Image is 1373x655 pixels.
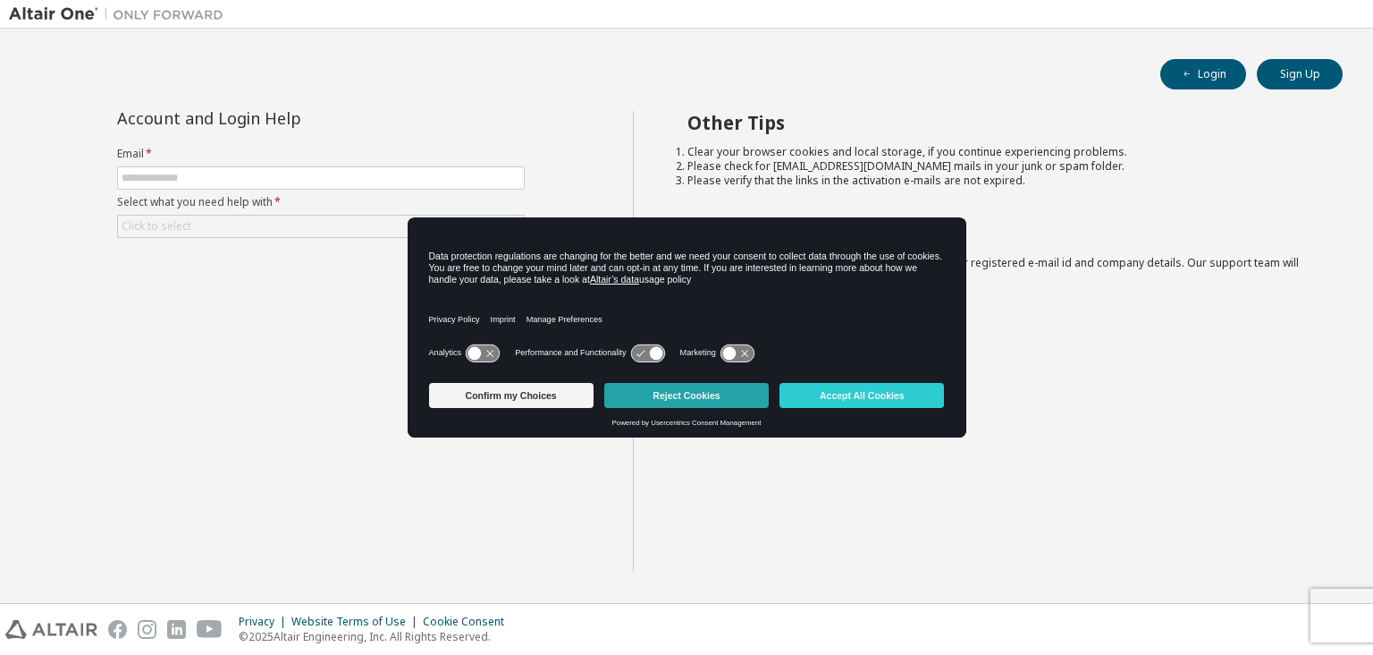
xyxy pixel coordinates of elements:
img: facebook.svg [108,620,127,639]
div: Click to select [118,216,524,237]
label: Email [117,147,525,161]
div: Cookie Consent [423,615,515,629]
img: altair_logo.svg [5,620,97,639]
img: Altair One [9,5,232,23]
label: Select what you need help with [117,195,525,209]
button: Login [1160,59,1246,89]
li: Please verify that the links in the activation e-mails are not expired. [687,174,1311,188]
img: youtube.svg [197,620,223,639]
h2: Not sure how to login? [687,222,1311,245]
h2: Other Tips [687,111,1311,134]
span: with a brief description of the problem, your registered e-mail id and company details. Our suppo... [687,255,1299,285]
button: Sign Up [1257,59,1343,89]
img: instagram.svg [138,620,156,639]
img: linkedin.svg [167,620,186,639]
div: Click to select [122,219,191,234]
li: Clear your browser cookies and local storage, if you continue experiencing problems. [687,145,1311,159]
div: Account and Login Help [117,111,443,125]
li: Please check for [EMAIL_ADDRESS][DOMAIN_NAME] mails in your junk or spam folder. [687,159,1311,174]
div: Privacy [239,615,291,629]
p: © 2025 Altair Engineering, Inc. All Rights Reserved. [239,629,515,644]
div: Website Terms of Use [291,615,423,629]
